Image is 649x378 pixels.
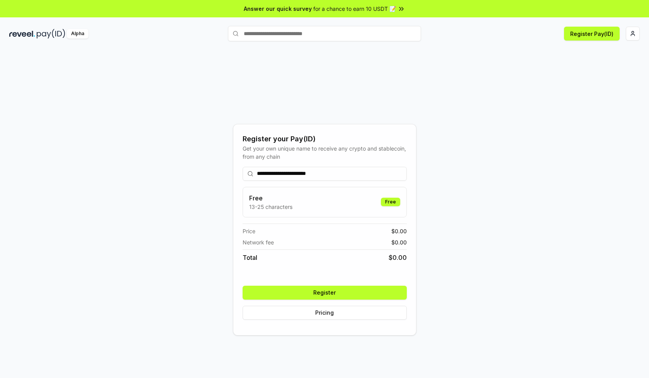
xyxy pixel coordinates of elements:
img: pay_id [37,29,65,39]
span: $ 0.00 [389,253,407,262]
div: Alpha [67,29,88,39]
span: Network fee [243,238,274,246]
div: Free [381,198,400,206]
button: Register [243,286,407,300]
span: $ 0.00 [391,227,407,235]
span: $ 0.00 [391,238,407,246]
span: Answer our quick survey [244,5,312,13]
img: reveel_dark [9,29,35,39]
button: Pricing [243,306,407,320]
div: Register your Pay(ID) [243,134,407,144]
p: 13-25 characters [249,203,292,211]
h3: Free [249,193,292,203]
span: for a chance to earn 10 USDT 📝 [313,5,396,13]
span: Total [243,253,257,262]
button: Register Pay(ID) [564,27,620,41]
span: Price [243,227,255,235]
div: Get your own unique name to receive any crypto and stablecoin, from any chain [243,144,407,161]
